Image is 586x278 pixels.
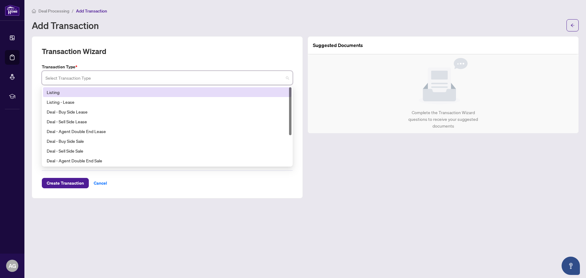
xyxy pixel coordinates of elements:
[47,89,288,96] div: Listing
[76,8,107,14] span: Add Transaction
[47,178,84,188] span: Create Transaction
[42,178,89,188] button: Create Transaction
[419,58,468,104] img: Null State Icon
[43,136,291,146] div: Deal - Buy Side Sale
[47,128,288,135] div: Deal - Agent Double End Lease
[47,108,288,115] div: Deal - Buy Side Lease
[94,178,107,188] span: Cancel
[43,117,291,126] div: Deal - Sell Side Lease
[47,147,288,154] div: Deal - Sell Side Sale
[38,8,69,14] span: Deal Processing
[313,42,363,49] article: Suggested Documents
[402,109,485,129] div: Complete the Transaction Wizard questions to receive your suggested documents
[42,46,106,56] h2: Transaction Wizard
[32,20,99,30] h1: Add Transaction
[89,178,112,188] button: Cancel
[9,262,16,270] span: AG
[570,23,575,27] span: arrow-left
[43,126,291,136] div: Deal - Agent Double End Lease
[47,157,288,164] div: Deal - Agent Double End Sale
[43,97,291,107] div: Listing - Lease
[43,107,291,117] div: Deal - Buy Side Lease
[42,63,293,70] label: Transaction Type
[47,138,288,144] div: Deal - Buy Side Sale
[47,118,288,125] div: Deal - Sell Side Lease
[47,99,288,105] div: Listing - Lease
[43,156,291,165] div: Deal - Agent Double End Sale
[562,257,580,275] button: Open asap
[43,146,291,156] div: Deal - Sell Side Sale
[43,87,291,97] div: Listing
[72,7,74,14] li: /
[5,5,20,16] img: logo
[32,9,36,13] span: home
